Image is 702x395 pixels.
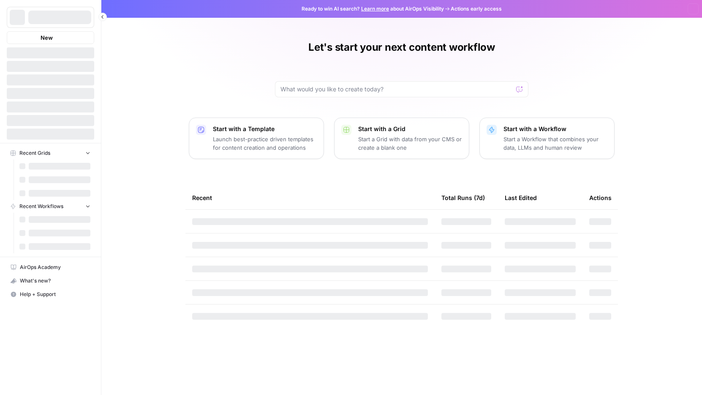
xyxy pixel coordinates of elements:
[358,125,462,133] p: Start with a Grid
[451,5,502,13] span: Actions early access
[503,125,607,133] p: Start with a Workflow
[7,288,94,301] button: Help + Support
[589,186,612,209] div: Actions
[7,261,94,274] a: AirOps Academy
[441,186,485,209] div: Total Runs (7d)
[280,85,513,93] input: What would you like to create today?
[7,200,94,213] button: Recent Workflows
[41,33,53,42] span: New
[334,118,469,159] button: Start with a GridStart a Grid with data from your CMS or create a blank one
[505,186,537,209] div: Last Edited
[358,135,462,152] p: Start a Grid with data from your CMS or create a blank one
[19,149,50,157] span: Recent Grids
[20,291,90,298] span: Help + Support
[213,125,317,133] p: Start with a Template
[7,31,94,44] button: New
[20,263,90,271] span: AirOps Academy
[213,135,317,152] p: Launch best-practice driven templates for content creation and operations
[479,118,615,159] button: Start with a WorkflowStart a Workflow that combines your data, LLMs and human review
[361,5,389,12] a: Learn more
[7,147,94,159] button: Recent Grids
[189,118,324,159] button: Start with a TemplateLaunch best-practice driven templates for content creation and operations
[7,274,94,288] button: What's new?
[19,203,63,210] span: Recent Workflows
[308,41,495,54] h1: Let's start your next content workflow
[302,5,444,13] span: Ready to win AI search? about AirOps Visibility
[503,135,607,152] p: Start a Workflow that combines your data, LLMs and human review
[192,186,428,209] div: Recent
